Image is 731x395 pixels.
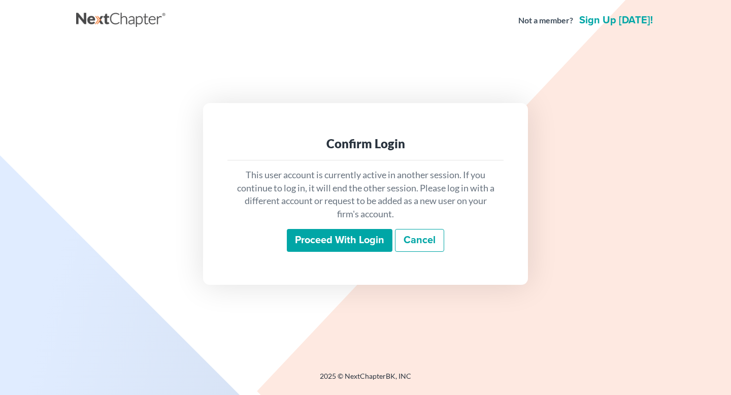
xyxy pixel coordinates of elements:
div: Confirm Login [236,136,495,152]
a: Cancel [395,229,444,252]
input: Proceed with login [287,229,392,252]
div: 2025 © NextChapterBK, INC [76,371,655,389]
p: This user account is currently active in another session. If you continue to log in, it will end ... [236,169,495,221]
a: Sign up [DATE]! [577,15,655,25]
strong: Not a member? [518,15,573,26]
